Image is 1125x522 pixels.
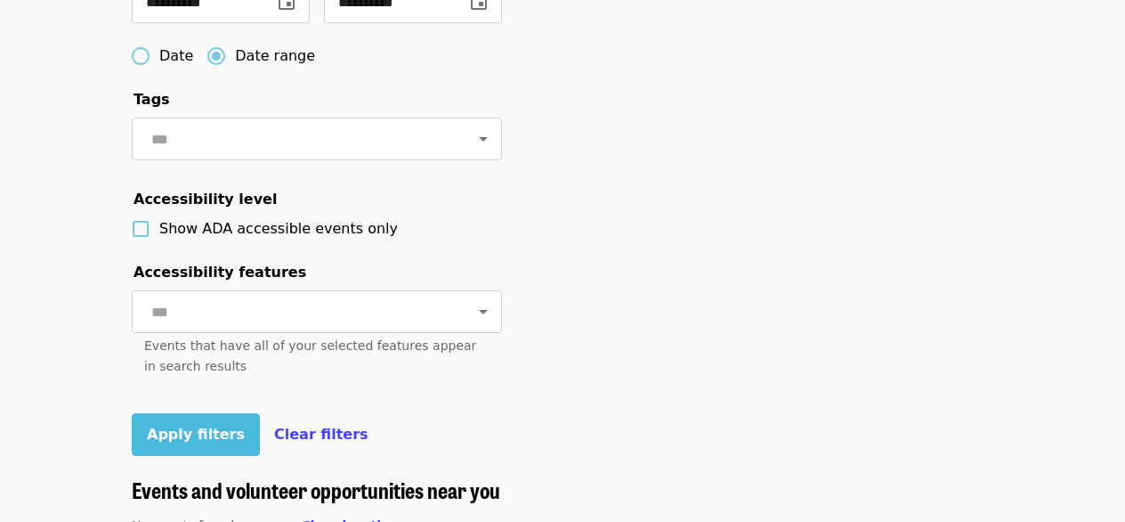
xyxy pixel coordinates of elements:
span: Date [159,45,193,67]
span: Date range [235,45,315,67]
span: Events that have all of your selected features appear in search results [144,338,476,373]
span: Apply filters [147,426,245,443]
span: Show ADA accessible events only [159,220,398,237]
span: Tags [134,91,170,108]
span: Clear filters [274,426,368,443]
button: Apply filters [132,413,260,456]
button: Clear filters [274,424,368,445]
span: Accessibility features [134,264,306,281]
span: Events and volunteer opportunities near you [132,474,500,505]
button: Open [471,299,496,324]
button: Open [471,126,496,151]
span: Accessibility level [134,191,277,208]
